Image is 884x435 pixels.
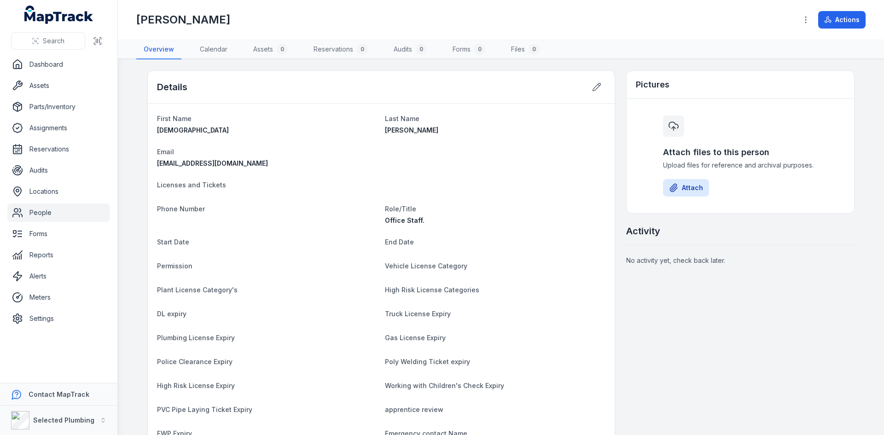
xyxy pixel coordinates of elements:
[11,32,85,50] button: Search
[7,225,110,243] a: Forms
[157,286,238,294] span: Plant License Category's
[385,262,467,270] span: Vehicle License Category
[385,205,416,213] span: Role/Title
[385,126,438,134] span: [PERSON_NAME]
[7,288,110,307] a: Meters
[7,55,110,74] a: Dashboard
[157,382,235,389] span: High Risk License Expiry
[7,76,110,95] a: Assets
[416,44,427,55] div: 0
[157,181,226,189] span: Licenses and Tickets
[157,205,205,213] span: Phone Number
[636,78,669,91] h3: Pictures
[626,225,660,238] h2: Activity
[386,40,434,59] a: Audits0
[663,161,818,170] span: Upload files for reference and archival purposes.
[474,44,485,55] div: 0
[157,126,229,134] span: [DEMOGRAPHIC_DATA]
[157,334,235,342] span: Plumbing License Expiry
[504,40,547,59] a: Files0
[663,146,818,159] h3: Attach files to this person
[7,98,110,116] a: Parts/Inventory
[385,406,443,413] span: apprentice review
[385,115,419,122] span: Last Name
[7,140,110,158] a: Reservations
[818,11,866,29] button: Actions
[43,36,64,46] span: Search
[385,310,451,318] span: Truck License Expiry
[7,267,110,285] a: Alerts
[157,406,252,413] span: PVC Pipe Laying Ticket Expiry
[157,238,189,246] span: Start Date
[7,246,110,264] a: Reports
[7,182,110,201] a: Locations
[385,216,425,224] span: Office Staff.
[306,40,375,59] a: Reservations0
[24,6,93,24] a: MapTrack
[385,286,479,294] span: High Risk License Categories
[157,115,192,122] span: First Name
[29,390,89,398] strong: Contact MapTrack
[157,81,187,93] h2: Details
[33,416,94,424] strong: Selected Plumbing
[277,44,288,55] div: 0
[663,179,709,197] button: Attach
[136,12,230,27] h1: [PERSON_NAME]
[385,358,470,365] span: Poly Welding Ticket expiry
[246,40,295,59] a: Assets0
[626,256,725,264] span: No activity yet, check back later.
[7,309,110,328] a: Settings
[357,44,368,55] div: 0
[157,148,174,156] span: Email
[529,44,540,55] div: 0
[7,161,110,180] a: Audits
[445,40,493,59] a: Forms0
[157,358,233,365] span: Police Clearance Expiry
[157,159,268,167] span: [EMAIL_ADDRESS][DOMAIN_NAME]
[385,238,414,246] span: End Date
[136,40,181,59] a: Overview
[192,40,235,59] a: Calendar
[157,310,186,318] span: DL expiry
[385,382,504,389] span: Working with Children's Check Expiry
[7,119,110,137] a: Assignments
[7,203,110,222] a: People
[157,262,192,270] span: Permission
[385,334,446,342] span: Gas License Expiry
